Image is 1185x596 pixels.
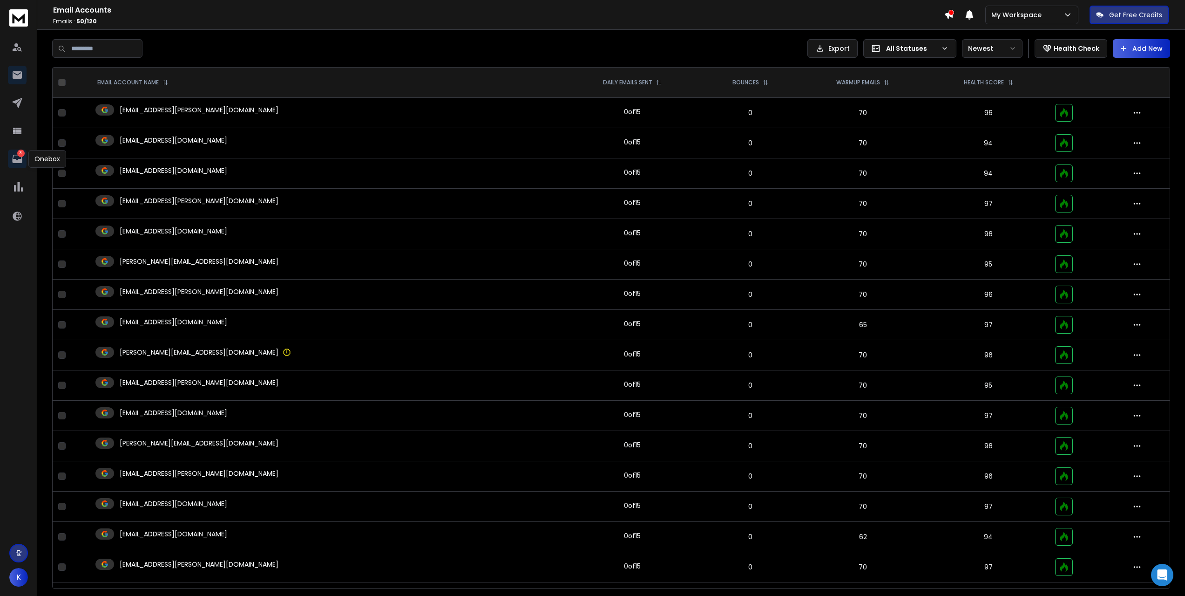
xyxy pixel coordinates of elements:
td: 70 [799,249,928,280]
td: 97 [928,189,1050,219]
p: 0 [708,229,793,239]
p: [EMAIL_ADDRESS][DOMAIN_NAME] [120,166,227,175]
div: 0 of 15 [624,531,641,541]
p: [EMAIL_ADDRESS][PERSON_NAME][DOMAIN_NAME] [120,287,278,296]
td: 96 [928,431,1050,461]
p: 0 [708,532,793,541]
td: 96 [928,98,1050,128]
td: 70 [799,552,928,582]
img: logo [9,9,28,27]
p: [EMAIL_ADDRESS][DOMAIN_NAME] [120,317,227,327]
p: 3 [17,150,25,157]
td: 70 [799,340,928,370]
button: K [9,568,28,587]
div: 0 of 15 [624,289,641,298]
p: [EMAIL_ADDRESS][PERSON_NAME][DOMAIN_NAME] [120,196,278,206]
td: 97 [928,492,1050,522]
td: 97 [928,401,1050,431]
p: 0 [708,290,793,299]
a: 3 [8,150,27,168]
div: Open Intercom Messenger [1151,564,1173,586]
p: Emails : [53,18,944,25]
p: [EMAIL_ADDRESS][PERSON_NAME][DOMAIN_NAME] [120,560,278,569]
div: 0 of 15 [624,380,641,389]
td: 94 [928,522,1050,552]
p: All Statuses [886,44,937,53]
div: 0 of 15 [624,107,641,116]
td: 94 [928,128,1050,158]
button: Health Check [1035,39,1107,58]
td: 70 [799,401,928,431]
p: Get Free Credits [1109,10,1162,20]
p: DAILY EMAILS SENT [603,79,652,86]
td: 70 [799,461,928,492]
p: My Workspace [991,10,1045,20]
p: 0 [708,502,793,511]
p: [EMAIL_ADDRESS][DOMAIN_NAME] [120,226,227,236]
p: 0 [708,381,793,390]
td: 70 [799,158,928,189]
td: 70 [799,128,928,158]
div: 0 of 15 [624,228,641,238]
div: EMAIL ACCOUNT NAME [97,79,168,86]
h1: Email Accounts [53,5,944,16]
p: Health Check [1054,44,1099,53]
p: [PERSON_NAME][EMAIL_ADDRESS][DOMAIN_NAME] [120,348,278,357]
td: 96 [928,461,1050,492]
p: [PERSON_NAME][EMAIL_ADDRESS][DOMAIN_NAME] [120,257,278,266]
td: 70 [799,370,928,401]
div: Onebox [28,150,66,168]
p: [EMAIL_ADDRESS][DOMAIN_NAME] [120,408,227,418]
p: 0 [708,138,793,148]
div: 0 of 15 [624,410,641,419]
div: 0 of 15 [624,319,641,329]
td: 95 [928,370,1050,401]
td: 70 [799,219,928,249]
p: 0 [708,199,793,208]
td: 96 [928,280,1050,310]
td: 70 [799,280,928,310]
td: 70 [799,492,928,522]
p: 0 [708,562,793,572]
div: 0 of 15 [624,440,641,450]
p: 0 [708,260,793,269]
p: 0 [708,472,793,481]
td: 97 [928,310,1050,340]
td: 96 [928,219,1050,249]
span: 50 / 120 [76,17,97,25]
div: 0 of 15 [624,168,641,177]
p: [EMAIL_ADDRESS][PERSON_NAME][DOMAIN_NAME] [120,105,278,115]
td: 62 [799,522,928,552]
p: 0 [708,441,793,451]
td: 65 [799,310,928,340]
button: Add New [1113,39,1170,58]
p: [EMAIL_ADDRESS][DOMAIN_NAME] [120,136,227,145]
p: [PERSON_NAME][EMAIL_ADDRESS][DOMAIN_NAME] [120,438,278,448]
button: Newest [962,39,1022,58]
p: [EMAIL_ADDRESS][PERSON_NAME][DOMAIN_NAME] [120,378,278,387]
td: 96 [928,340,1050,370]
p: 0 [708,108,793,117]
p: 0 [708,411,793,420]
td: 94 [928,158,1050,189]
td: 97 [928,552,1050,582]
td: 70 [799,98,928,128]
p: 0 [708,350,793,360]
p: HEALTH SCORE [964,79,1004,86]
p: [EMAIL_ADDRESS][PERSON_NAME][DOMAIN_NAME] [120,469,278,478]
button: Get Free Credits [1090,6,1169,24]
p: 0 [708,169,793,178]
div: 0 of 15 [624,137,641,147]
button: Export [807,39,858,58]
p: [EMAIL_ADDRESS][DOMAIN_NAME] [120,499,227,508]
p: BOUNCES [732,79,759,86]
p: 0 [708,320,793,329]
p: WARMUP EMAILS [836,79,880,86]
p: [EMAIL_ADDRESS][DOMAIN_NAME] [120,529,227,539]
td: 70 [799,189,928,219]
div: 0 of 15 [624,259,641,268]
div: 0 of 15 [624,349,641,359]
td: 70 [799,431,928,461]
